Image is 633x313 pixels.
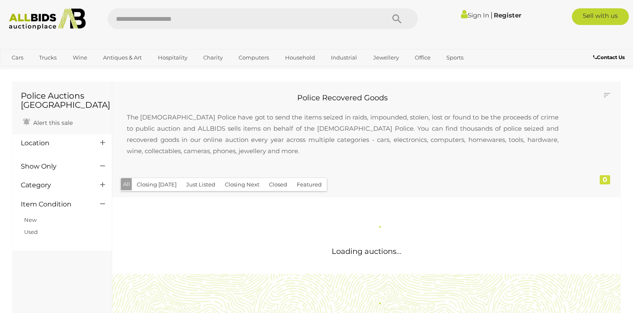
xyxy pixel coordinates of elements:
[325,51,362,65] a: Industrial
[6,65,76,78] a: [GEOGRAPHIC_DATA]
[572,8,629,25] a: Sell with us
[441,51,469,65] a: Sports
[376,8,418,29] button: Search
[280,51,320,65] a: Household
[292,178,327,191] button: Featured
[409,51,436,65] a: Office
[21,163,88,170] h4: Show Only
[21,181,88,189] h4: Category
[368,51,404,65] a: Jewellery
[181,178,220,191] button: Just Listed
[24,229,38,235] a: Used
[5,8,90,30] img: Allbids.com.au
[6,51,29,65] a: Cars
[67,51,93,65] a: Wine
[118,103,567,165] p: The [DEMOGRAPHIC_DATA] Police have got to send the items seized in raids, impounded, stolen, lost...
[264,178,292,191] button: Closed
[198,51,228,65] a: Charity
[593,53,627,62] a: Contact Us
[34,51,62,65] a: Trucks
[220,178,264,191] button: Closing Next
[24,216,37,223] a: New
[461,11,489,19] a: Sign In
[21,201,88,208] h4: Item Condition
[233,51,274,65] a: Computers
[332,247,401,256] span: Loading auctions...
[98,51,147,65] a: Antiques & Art
[600,175,610,184] div: 0
[494,11,521,19] a: Register
[121,178,132,190] button: All
[132,178,182,191] button: Closing [DATE]
[21,139,88,147] h4: Location
[118,94,567,102] h2: Police Recovered Goods
[490,10,493,20] span: |
[21,116,75,128] a: Alert this sale
[21,91,103,109] h1: Police Auctions [GEOGRAPHIC_DATA]
[593,54,625,60] b: Contact Us
[31,119,73,127] span: Alert this sale
[153,51,193,65] a: Hospitality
